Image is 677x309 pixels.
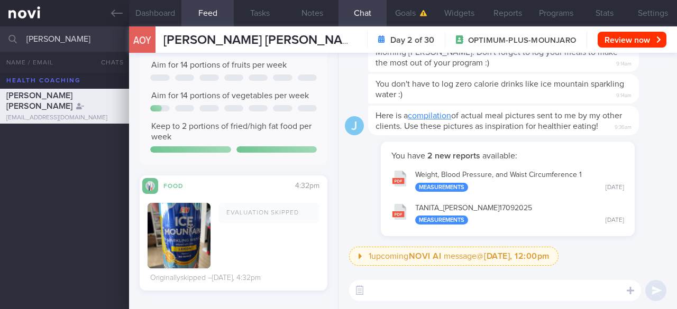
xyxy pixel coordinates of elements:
[6,91,72,110] span: [PERSON_NAME] [PERSON_NAME]
[151,122,312,141] span: Keep to 2 portions of fried/high fat food per week
[391,151,624,161] p: You have available:
[126,20,158,61] div: AOY
[386,197,629,230] button: TANITA_[PERSON_NAME]17092025 Measurements [DATE]
[408,111,451,120] a: compilation
[390,35,434,45] strong: Day 2 of 30
[616,58,632,68] span: 9:14am
[425,152,482,160] strong: 2 new reports
[376,111,622,130] span: Here is a of actual meal pictures sent to me by my other clients. Use these pictures as inspirati...
[87,52,129,73] button: Chats
[163,34,363,46] span: [PERSON_NAME] [PERSON_NAME]
[616,89,632,99] span: 9:14am
[615,121,632,131] span: 9:36am
[295,182,319,190] span: 4:32pm
[150,274,261,283] div: Originally skipped – [DATE], 4:32pm
[6,114,123,122] div: [EMAIL_ADDRESS][DOMAIN_NAME]
[151,91,309,100] span: Aim for 14 portions of vegetables per week
[415,204,624,225] div: TANITA_ [PERSON_NAME] 17092025
[376,80,624,99] span: You don't have to log zero calorie drinks like ice mountain sparkling water :)
[415,183,468,192] div: Measurements
[468,35,576,46] span: OPTIMUM-PLUS-MOUNJARO
[415,216,468,224] div: Measurements
[158,181,200,190] div: Food
[598,32,666,48] button: Review now
[606,184,624,192] div: [DATE]
[349,247,559,266] button: 1upcomingNOVI AI message@[DATE], 12:00pm
[151,61,287,69] span: Aim for 14 portions of fruits per week
[415,171,624,192] div: Weight, Blood Pressure, and Waist Circumference 1
[484,252,550,260] strong: [DATE], 12:00pm
[226,209,312,217] div: Evaluation skipped
[409,252,442,260] strong: NOVI AI
[386,164,629,197] button: Weight, Blood Pressure, and Waist Circumference 1 Measurements [DATE]
[606,217,624,224] div: [DATE]
[345,116,364,136] div: J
